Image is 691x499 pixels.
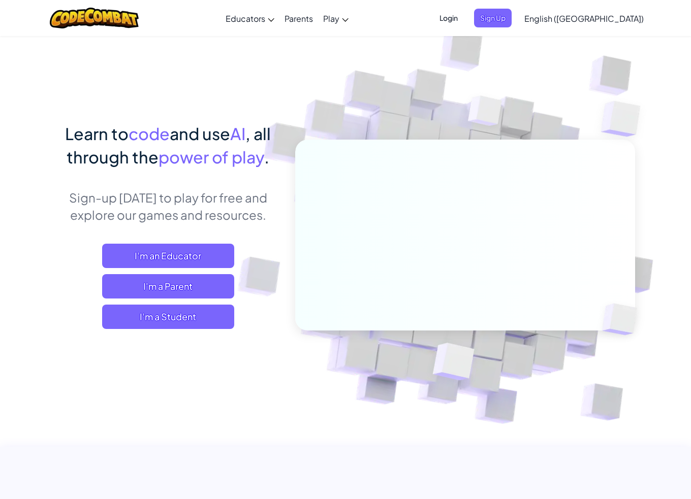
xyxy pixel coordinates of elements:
[65,123,129,144] span: Learn to
[318,5,354,32] a: Play
[230,123,245,144] span: AI
[226,13,265,24] span: Educators
[433,9,464,27] button: Login
[519,5,649,32] a: English ([GEOGRAPHIC_DATA])
[449,76,522,151] img: Overlap cubes
[170,123,230,144] span: and use
[585,282,662,356] img: Overlap cubes
[129,123,170,144] span: code
[159,147,264,167] span: power of play
[408,321,499,406] img: Overlap cubes
[102,305,234,329] button: I'm a Student
[474,9,512,27] button: Sign Up
[264,147,269,167] span: .
[323,13,339,24] span: Play
[56,189,280,223] p: Sign-up [DATE] to play for free and explore our games and resources.
[102,274,234,298] a: I'm a Parent
[102,244,234,268] a: I'm an Educator
[279,5,318,32] a: Parents
[524,13,644,24] span: English ([GEOGRAPHIC_DATA])
[221,5,279,32] a: Educators
[581,76,669,162] img: Overlap cubes
[50,8,139,28] img: CodeCombat logo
